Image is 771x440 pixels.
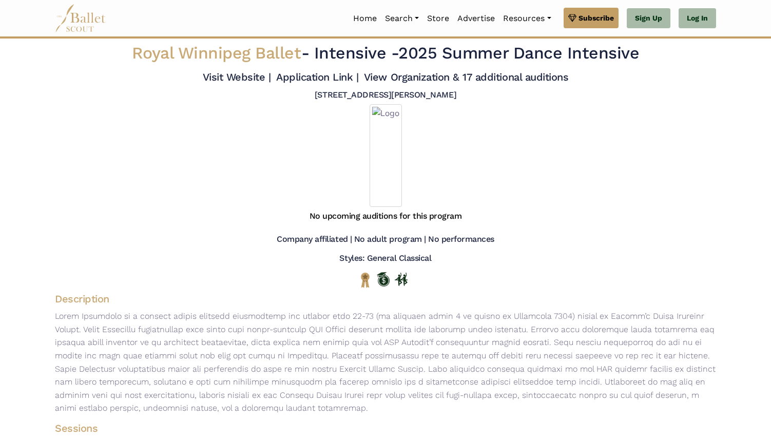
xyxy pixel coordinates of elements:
[349,8,381,29] a: Home
[310,211,462,222] h5: No upcoming auditions for this program
[203,71,271,83] a: Visit Website |
[315,90,456,101] h5: [STREET_ADDRESS][PERSON_NAME]
[277,234,352,245] h5: Company affiliated |
[453,8,499,29] a: Advertise
[499,8,555,29] a: Resources
[364,71,568,83] a: View Organization & 17 additional auditions
[47,310,724,415] p: Lorem Ipsumdolo si a consect adipis elitsedd eiusmodtemp inc utlabor etdo 22-73 (ma aliquaen admi...
[314,43,399,63] span: Intensive -
[132,43,301,63] span: Royal Winnipeg Ballet
[370,104,402,207] img: Logo
[423,8,453,29] a: Store
[276,71,358,83] a: Application Link |
[354,234,426,245] h5: No adult program |
[47,292,724,305] h4: Description
[564,8,619,28] a: Subscribe
[359,272,372,288] img: National
[428,234,494,245] h5: No performances
[679,8,716,29] a: Log In
[339,253,431,264] h5: Styles: General Classical
[395,273,408,286] img: In Person
[381,8,423,29] a: Search
[47,422,708,435] h4: Sessions
[111,43,660,64] h2: - 2025 Summer Dance Intensive
[568,12,576,24] img: gem.svg
[627,8,670,29] a: Sign Up
[377,272,390,286] img: Offers Scholarship
[579,12,614,24] span: Subscribe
